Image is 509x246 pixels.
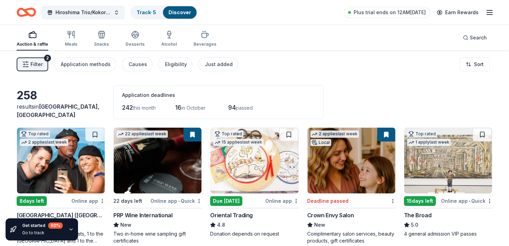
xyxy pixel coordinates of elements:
[210,127,299,237] a: Image for Oriental TradingTop rated15 applieslast weekDue [DATE]Online appOriental Trading4.8Dona...
[404,196,436,206] div: 15 days left
[307,230,396,244] div: Complimentary salon services, beauty products, gift certificates
[193,42,216,47] div: Beverages
[17,57,48,71] button: Filter2
[158,57,192,71] button: Eligibility
[307,127,396,244] a: Image for Crown Envy Salon2 applieslast weekLocalDeadline passedCrown Envy SalonNewComplimentary ...
[308,128,395,193] img: Image for Crown Envy Salon
[17,89,105,102] div: 258
[94,42,109,47] div: Snacks
[404,230,492,237] div: 4 general admission VIP passes
[411,221,418,229] span: 5.0
[17,103,100,118] span: in
[210,211,253,219] div: Oriental Trading
[310,139,331,146] div: Local
[213,139,264,146] div: 15 applies last week
[181,105,206,111] span: in October
[122,104,133,111] span: 242
[122,91,315,99] div: Application deadlines
[17,211,105,219] div: [GEOGRAPHIC_DATA] ([GEOGRAPHIC_DATA])
[54,57,116,71] button: Application methods
[407,139,451,146] div: 1 apply last week
[344,7,430,18] a: Plus trial ends on 12AM[DATE]
[474,60,484,69] span: Sort
[42,6,125,19] button: Hiroshima Trio/Kokoro Dance
[71,197,105,205] div: Online app
[433,6,483,19] a: Earn Rewards
[457,31,492,45] button: Search
[65,42,77,47] div: Meals
[307,197,348,205] div: Deadline passed
[407,130,437,137] div: Top rated
[165,60,187,69] div: Eligibility
[404,211,431,219] div: The Broad
[126,28,145,51] button: Desserts
[22,222,63,229] div: Get started
[210,230,299,237] div: Donation depends on request
[17,28,48,51] button: Auction & raffle
[17,103,100,118] span: [GEOGRAPHIC_DATA], [GEOGRAPHIC_DATA]
[130,6,197,19] button: Track· 5Discover
[126,42,145,47] div: Desserts
[210,128,298,193] img: Image for Oriental Trading
[460,57,490,71] button: Sort
[61,60,111,69] div: Application methods
[113,211,172,219] div: PRP Wine International
[22,230,63,236] div: Go to track
[120,221,131,229] span: New
[113,127,202,244] a: Image for PRP Wine International22 applieslast week22 days leftOnline app•QuickPRP Wine Internati...
[469,198,470,204] span: •
[228,104,236,111] span: 94
[175,104,181,111] span: 16
[441,197,492,205] div: Online app Quick
[265,197,299,205] div: Online app
[354,8,426,17] span: Plus trial ends on 12AM[DATE]
[122,57,153,71] button: Causes
[307,211,354,219] div: Crown Envy Salon
[236,105,253,111] span: passed
[113,197,142,205] div: 22 days left
[217,221,225,229] span: 4.8
[20,139,68,146] div: 2 applies last week
[48,222,63,229] div: 60 %
[161,42,177,47] div: Alcohol
[213,130,243,137] div: Top rated
[404,127,492,237] a: Image for The BroadTop rated1 applylast week15days leftOnline app•QuickThe Broad5.04 general admi...
[114,128,201,193] img: Image for PRP Wine International
[17,102,105,119] div: results
[20,130,50,137] div: Top rated
[17,127,105,244] a: Image for Hollywood Wax Museum (Hollywood)Top rated2 applieslast week8days leftOnline app[GEOGRAP...
[65,28,77,51] button: Meals
[404,128,492,193] img: Image for The Broad
[210,196,242,206] div: Due [DATE]
[17,4,36,20] a: Home
[17,42,48,47] div: Auction & raffle
[205,60,233,69] div: Just added
[113,230,202,244] div: Two in-home wine sampling gift certificates
[470,34,487,42] span: Search
[178,198,180,204] span: •
[31,60,43,69] span: Filter
[310,130,359,138] div: 2 applies last week
[169,9,191,15] a: Discover
[44,55,51,62] div: 2
[17,128,105,193] img: Image for Hollywood Wax Museum (Hollywood)
[137,9,156,15] a: Track· 5
[150,197,202,205] div: Online app Quick
[133,105,156,111] span: this month
[17,196,47,206] div: 8 days left
[193,28,216,51] button: Beverages
[55,8,111,17] span: Hiroshima Trio/Kokoro Dance
[117,130,168,138] div: 22 applies last week
[94,28,109,51] button: Snacks
[198,57,238,71] button: Just added
[314,221,325,229] span: New
[129,60,147,69] div: Causes
[161,28,177,51] button: Alcohol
